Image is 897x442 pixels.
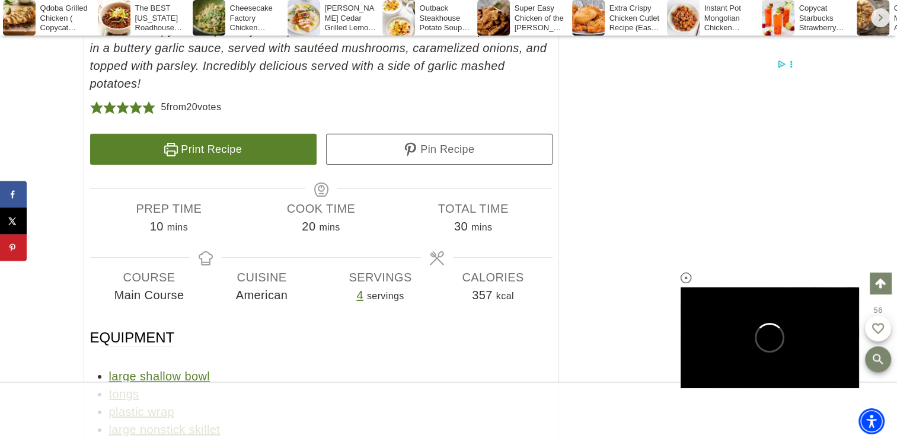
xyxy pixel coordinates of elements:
[90,98,103,116] span: Rate this recipe 1 out of 5 stars
[93,286,206,304] span: Main Course
[90,328,175,347] span: Equipment
[397,200,550,217] span: Total Time
[354,383,544,442] iframe: Advertisement
[367,291,404,301] span: servings
[93,268,206,286] span: Course
[618,59,796,207] iframe: Advertisement
[186,102,197,112] span: 20
[90,134,317,165] a: Print Recipe
[437,268,550,286] span: Calories
[109,370,210,383] a: large shallow bowl
[150,220,164,233] span: 10
[93,200,245,217] span: Prep Time
[206,286,318,304] span: American
[326,134,553,165] a: Pin Recipe
[103,98,116,116] span: Rate this recipe 2 out of 5 stars
[858,408,885,434] div: Accessibility Menu
[302,220,315,233] span: 20
[454,220,468,233] span: 30
[167,222,188,232] span: mins
[319,222,340,232] span: mins
[90,6,553,90] em: Make your own [PERSON_NAME] Bourbon Street Chicken and Shrimp at home with this EASY copycat reci...
[161,102,167,112] span: 5
[472,289,493,302] span: 357
[870,273,891,294] a: Scroll to top
[356,289,363,302] a: Adjust recipe servings
[206,268,318,286] span: Cuisine
[245,200,397,217] span: Cook Time
[161,98,222,116] div: from votes
[116,98,129,116] span: Rate this recipe 3 out of 5 stars
[496,291,514,301] span: kcal
[129,98,142,116] span: Rate this recipe 4 out of 5 stars
[471,222,492,232] span: mins
[324,268,437,286] span: Servings
[142,98,155,116] span: Rate this recipe 5 out of 5 stars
